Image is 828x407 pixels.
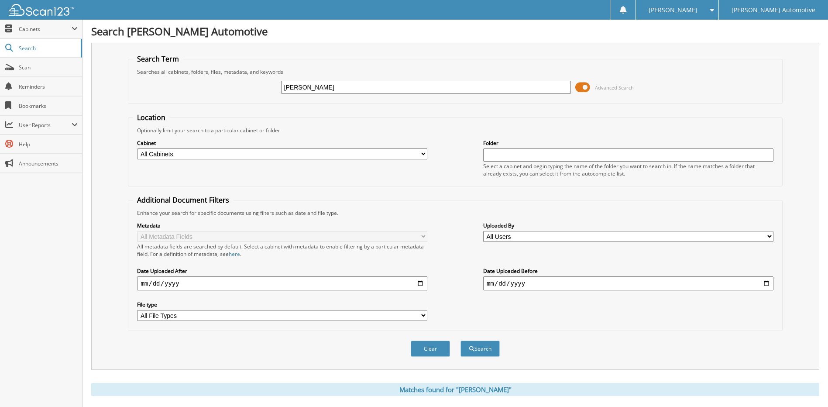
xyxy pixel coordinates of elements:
[133,195,234,205] legend: Additional Document Filters
[19,83,78,90] span: Reminders
[137,301,427,308] label: File type
[19,25,72,33] span: Cabinets
[460,341,500,357] button: Search
[483,222,773,229] label: Uploaded By
[9,4,74,16] img: scan123-logo-white.svg
[649,7,697,13] span: [PERSON_NAME]
[229,250,240,258] a: here
[133,209,777,217] div: Enhance your search for specific documents using filters such as date and file type.
[137,276,427,290] input: start
[19,141,78,148] span: Help
[137,267,427,275] label: Date Uploaded After
[133,54,183,64] legend: Search Term
[91,24,819,38] h1: Search [PERSON_NAME] Automotive
[137,222,427,229] label: Metadata
[137,139,427,147] label: Cabinet
[133,127,777,134] div: Optionally limit your search to a particular cabinet or folder
[595,84,634,91] span: Advanced Search
[19,64,78,71] span: Scan
[137,243,427,258] div: All metadata fields are searched by default. Select a cabinet with metadata to enable filtering b...
[483,267,773,275] label: Date Uploaded Before
[133,113,170,122] legend: Location
[91,383,819,396] div: Matches found for "[PERSON_NAME]"
[19,121,72,129] span: User Reports
[19,102,78,110] span: Bookmarks
[133,68,777,76] div: Searches all cabinets, folders, files, metadata, and keywords
[483,139,773,147] label: Folder
[483,162,773,177] div: Select a cabinet and begin typing the name of the folder you want to search in. If the name match...
[411,341,450,357] button: Clear
[483,276,773,290] input: end
[732,7,815,13] span: [PERSON_NAME] Automotive
[19,160,78,167] span: Announcements
[19,45,76,52] span: Search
